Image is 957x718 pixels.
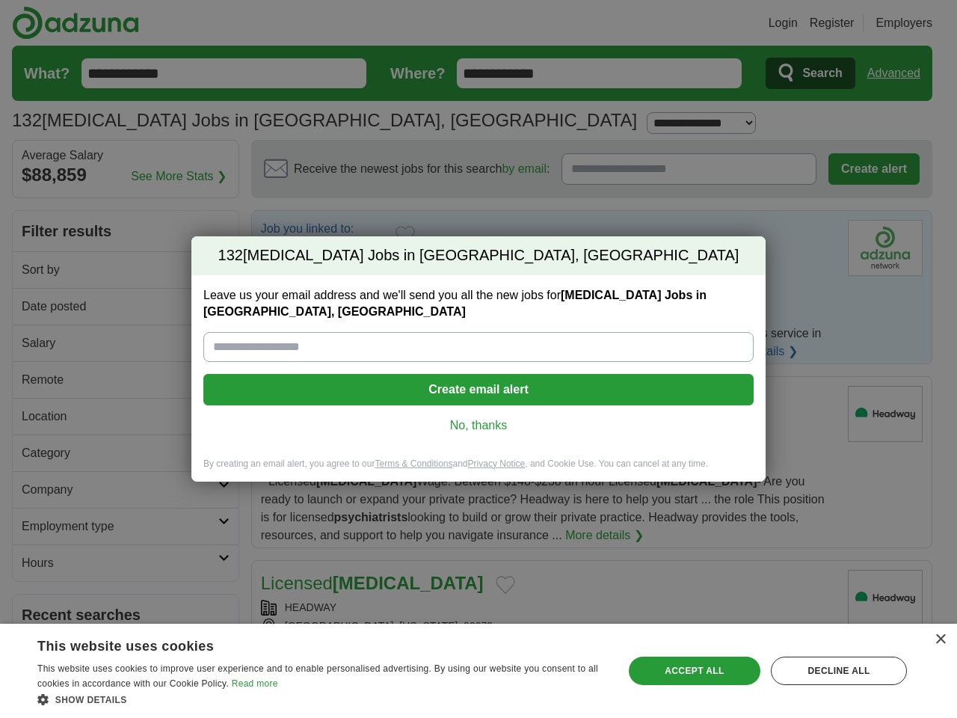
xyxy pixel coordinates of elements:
a: Terms & Conditions [375,458,452,469]
div: Decline all [771,657,907,685]
label: Leave us your email address and we'll send you all the new jobs for [203,287,754,320]
span: 132 [218,245,243,266]
span: Show details [55,695,127,705]
a: Read more, opens a new window [232,678,278,689]
div: This website uses cookies [37,633,569,655]
h2: [MEDICAL_DATA] Jobs in [GEOGRAPHIC_DATA], [GEOGRAPHIC_DATA] [191,236,766,275]
div: Show details [37,692,606,707]
div: Accept all [629,657,760,685]
div: Close [935,634,946,645]
div: By creating an email alert, you agree to our and , and Cookie Use. You can cancel at any time. [191,458,766,482]
button: Create email alert [203,374,754,405]
a: No, thanks [215,417,742,434]
strong: [MEDICAL_DATA] Jobs in [GEOGRAPHIC_DATA], [GEOGRAPHIC_DATA] [203,289,707,318]
a: Privacy Notice [468,458,526,469]
span: This website uses cookies to improve user experience and to enable personalised advertising. By u... [37,663,598,689]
